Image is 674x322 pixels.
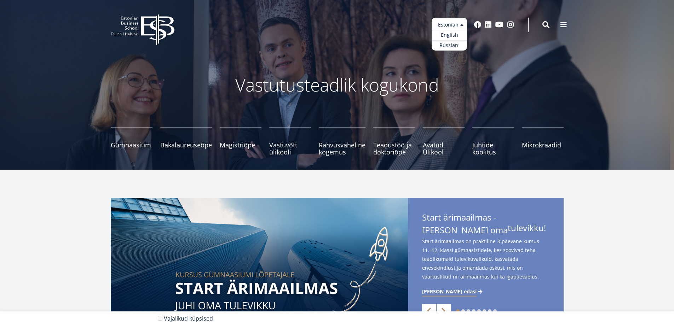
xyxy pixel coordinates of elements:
[373,127,415,156] a: Teadustöö ja doktoriõpe
[422,288,477,295] span: [PERSON_NAME] edasi
[269,141,311,156] span: Vastuvõtt ülikooli
[507,21,514,28] a: Instagram
[111,127,152,156] a: Gümnaasium
[467,309,470,313] a: 3
[472,141,514,156] span: Juhtide koolitus
[522,141,564,148] span: Mikrokraadid
[508,223,546,233] span: tulevikku!
[319,127,365,156] a: Rahvusvaheline kogemus
[472,309,476,313] a: 4
[474,21,481,28] a: Facebook
[111,141,152,148] span: Gümnaasium
[477,309,481,313] a: 5
[495,21,503,28] a: Youtube
[422,304,436,318] a: Previous
[319,141,365,156] span: Rahvusvaheline kogemus
[488,309,491,313] a: 7
[456,309,460,313] a: 1
[483,309,486,313] a: 6
[432,30,467,40] a: English
[422,237,549,281] span: Start ärimaailmas on praktiline 3-päevane kursus 11.–12. klassi gümnasistidele, kes soovivad teha...
[485,21,492,28] a: Linkedin
[423,141,465,156] span: Avatud Ülikool
[160,127,212,156] a: Bakalaureuseõpe
[220,127,261,156] a: Magistriõpe
[160,141,212,148] span: Bakalaureuseõpe
[461,309,465,313] a: 2
[432,40,467,51] a: Russian
[422,212,549,235] span: Start ärimaailmas - [PERSON_NAME] oma
[373,141,415,156] span: Teadustöö ja doktoriõpe
[522,127,564,156] a: Mikrokraadid
[437,304,451,318] a: Next
[493,309,497,313] a: 8
[269,127,311,156] a: Vastuvõtt ülikooli
[472,127,514,156] a: Juhtide koolitus
[150,74,525,95] p: Vastutusteadlik kogukond
[423,127,465,156] a: Avatud Ülikool
[220,141,261,148] span: Magistriõpe
[422,288,484,295] a: [PERSON_NAME] edasi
